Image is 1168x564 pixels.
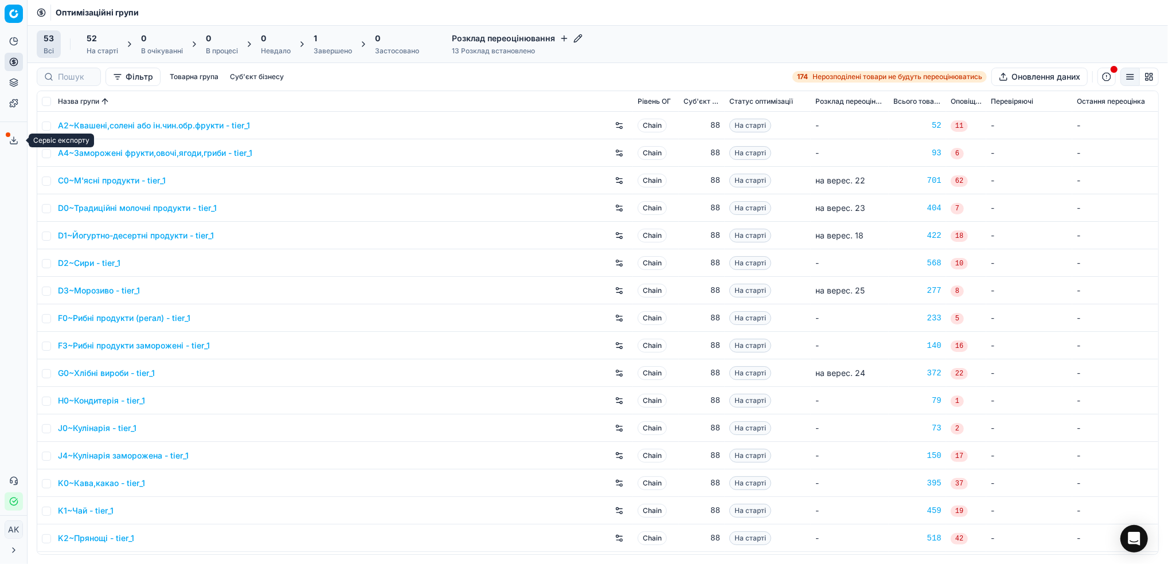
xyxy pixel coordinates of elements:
td: - [1072,469,1158,497]
div: В процесі [206,46,238,56]
div: 73 [893,422,942,434]
span: На старті [729,449,771,463]
a: 140 [893,340,942,351]
button: Sorted by Назва групи ascending [99,96,111,107]
div: 88 [683,120,720,131]
td: - [811,249,889,277]
span: Нерозподілені товари не будуть переоцінюватись [812,72,982,81]
span: Chain [638,201,667,215]
div: 88 [683,505,720,516]
span: На старті [729,146,771,160]
td: - [986,249,1072,277]
a: 404 [893,202,942,214]
span: 7 [951,203,964,214]
span: На старті [729,311,771,325]
div: 233 [893,312,942,324]
div: 88 [683,532,720,544]
span: 1 [951,395,964,407]
span: Chain [638,339,667,352]
td: - [811,332,889,359]
a: D2~Сири - tier_1 [58,257,120,269]
span: 0 [141,33,146,44]
span: Chain [638,421,667,435]
span: На старті [729,504,771,518]
span: На старті [729,229,771,242]
a: 372 [893,367,942,379]
span: 18 [951,230,968,242]
span: 22 [951,368,968,379]
td: - [986,442,1072,469]
span: На старті [729,366,771,380]
a: C0~М'ясні продукти - tier_1 [58,175,166,186]
span: 0 [261,33,266,44]
td: - [986,387,1072,414]
td: - [811,469,889,497]
button: AK [5,520,23,539]
nav: breadcrumb [56,7,139,18]
td: - [811,387,889,414]
div: 88 [683,340,720,351]
span: 16 [951,340,968,352]
span: Оптимізаційні групи [56,7,139,18]
span: 1 [314,33,317,44]
a: 459 [893,505,942,516]
div: 13 Розклад встановлено [452,46,583,56]
span: Chain [638,531,667,545]
button: Оновлення даних [991,68,1088,86]
div: 150 [893,450,942,461]
td: - [1072,497,1158,524]
span: 10 [951,258,968,269]
span: 5 [951,313,964,324]
span: Перевіряючі [991,97,1033,106]
span: 19 [951,506,968,517]
span: На старті [729,119,771,132]
a: 277 [893,285,942,296]
span: 2 [951,423,964,434]
td: - [1072,167,1158,194]
span: 11 [951,120,968,132]
span: Chain [638,229,667,242]
div: Завершено [314,46,352,56]
span: 0 [206,33,211,44]
div: 88 [683,367,720,379]
td: - [1072,112,1158,139]
div: 88 [683,202,720,214]
td: - [811,442,889,469]
span: Chain [638,284,667,297]
div: 568 [893,257,942,269]
td: - [986,497,1072,524]
a: 93 [893,147,942,159]
span: на верес. 23 [815,203,865,213]
span: На старті [729,421,771,435]
button: Товарна група [165,70,223,84]
td: - [1072,524,1158,552]
span: на верес. 18 [815,230,864,240]
span: Суб'єкт бізнесу [683,97,720,106]
span: На старті [729,256,771,270]
span: на верес. 24 [815,368,865,378]
span: Chain [638,256,667,270]
div: 52 [893,120,942,131]
div: Всі [44,46,54,56]
span: Chain [638,504,667,518]
td: - [986,222,1072,249]
a: 395 [893,477,942,489]
a: D1~Йогуртно-десертні продукти - tier_1 [58,230,214,241]
a: J0~Кулінарія - tier_1 [58,422,136,434]
span: 0 [375,33,380,44]
a: 422 [893,230,942,241]
div: 88 [683,147,720,159]
td: - [1072,139,1158,167]
span: Chain [638,146,667,160]
span: Статус оптимізації [729,97,793,106]
td: - [986,414,1072,442]
td: - [1072,332,1158,359]
td: - [811,497,889,524]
